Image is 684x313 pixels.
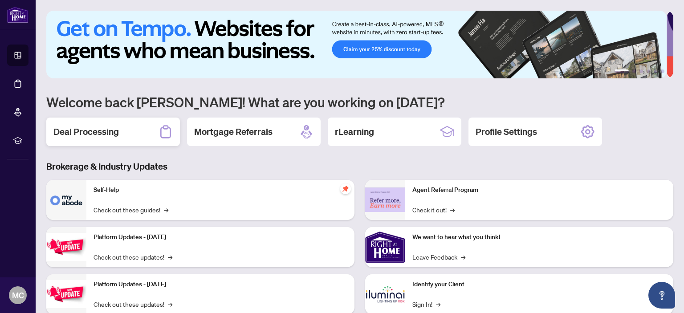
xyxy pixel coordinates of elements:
[94,232,347,242] p: Platform Updates - [DATE]
[94,185,347,195] p: Self-Help
[94,299,172,309] a: Check out these updates!→
[46,280,86,308] img: Platform Updates - July 8, 2025
[365,187,405,212] img: Agent Referral Program
[661,69,664,73] button: 6
[654,69,657,73] button: 5
[412,232,666,242] p: We want to hear what you think!
[412,252,465,262] a: Leave Feedback→
[164,205,168,215] span: →
[12,289,24,301] span: MC
[168,252,172,262] span: →
[53,126,119,138] h2: Deal Processing
[412,205,455,215] a: Check it out!→
[46,180,86,220] img: Self-Help
[94,252,172,262] a: Check out these updates!→
[340,183,351,194] span: pushpin
[639,69,643,73] button: 3
[46,160,673,173] h3: Brokerage & Industry Updates
[365,227,405,267] img: We want to hear what you think!
[461,252,465,262] span: →
[615,69,629,73] button: 1
[46,11,667,78] img: Slide 0
[632,69,636,73] button: 2
[46,233,86,261] img: Platform Updates - July 21, 2025
[335,126,374,138] h2: rLearning
[412,185,666,195] p: Agent Referral Program
[94,280,347,289] p: Platform Updates - [DATE]
[168,299,172,309] span: →
[94,205,168,215] a: Check out these guides!→
[412,299,440,309] a: Sign In!→
[648,282,675,309] button: Open asap
[7,7,28,23] img: logo
[436,299,440,309] span: →
[647,69,650,73] button: 4
[412,280,666,289] p: Identify your Client
[46,93,673,110] h1: Welcome back [PERSON_NAME]! What are you working on [DATE]?
[450,205,455,215] span: →
[476,126,537,138] h2: Profile Settings
[194,126,273,138] h2: Mortgage Referrals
